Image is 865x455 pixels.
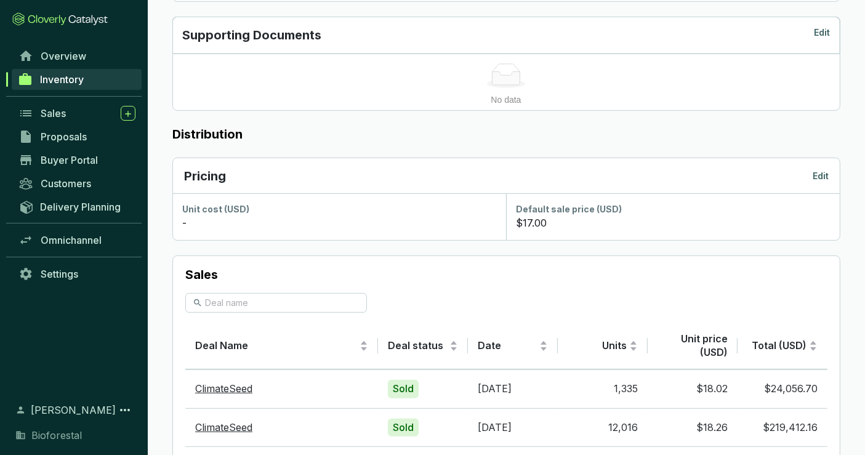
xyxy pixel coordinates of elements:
[41,131,87,143] span: Proposals
[12,196,142,217] a: Delivery Planning
[568,339,627,353] span: Units
[12,150,142,171] a: Buyer Portal
[12,264,142,284] a: Settings
[182,215,496,230] div: -
[172,126,840,143] label: Distribution
[205,296,348,310] input: Deal name
[41,177,91,190] span: Customers
[12,103,142,124] a: Sales
[195,339,357,353] span: Deal Name
[41,234,102,246] span: Omnichannel
[738,408,827,447] td: $219,412.16
[40,201,121,213] span: Delivery Planning
[681,332,728,358] span: Unit price (USD)
[752,339,807,352] span: Total (USD)
[41,268,78,280] span: Settings
[184,167,226,185] p: Pricing
[12,230,142,251] a: Omnichannel
[12,173,142,194] a: Customers
[12,69,142,90] a: Inventory
[185,323,378,369] th: Deal Name
[388,380,419,398] div: Sold
[468,323,558,369] th: Date
[558,408,648,447] td: 12,016
[813,170,829,182] p: Edit
[468,369,558,408] td: [DATE]
[31,403,116,417] span: [PERSON_NAME]
[648,408,738,447] td: $18.26
[388,419,419,437] div: Sold
[195,421,252,433] a: ClimateSeed
[558,369,648,408] td: 1,335
[738,369,827,408] td: $24,056.70
[40,73,84,86] span: Inventory
[41,107,66,119] span: Sales
[195,382,252,395] a: ClimateSeed
[41,154,98,166] span: Buyer Portal
[558,323,648,369] th: Units
[388,339,447,353] span: Deal status
[516,215,547,230] p: $17.00
[516,204,622,214] span: Default sale price (USD)
[12,126,142,147] a: Proposals
[814,26,830,44] p: Edit
[378,323,468,369] th: Deal status
[41,50,86,62] span: Overview
[648,369,738,408] td: $18.02
[31,428,82,443] span: Bioforestal
[182,26,321,44] p: Supporting Documents
[468,408,558,447] td: [DATE]
[12,46,142,66] a: Overview
[478,339,537,353] span: Date
[182,204,249,214] span: Unit cost (USD)
[197,93,815,107] div: No data
[185,266,827,283] p: Sales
